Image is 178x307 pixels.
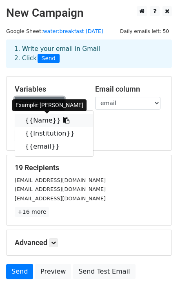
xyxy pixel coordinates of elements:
[6,264,33,279] a: Send
[15,186,106,192] small: [EMAIL_ADDRESS][DOMAIN_NAME]
[15,85,83,94] h5: Variables
[15,195,106,202] small: [EMAIL_ADDRESS][DOMAIN_NAME]
[117,28,172,34] a: Daily emails left: 50
[137,268,178,307] iframe: Chat Widget
[15,163,163,172] h5: 19 Recipients
[6,28,103,34] small: Google Sheet:
[6,6,172,20] h2: New Campaign
[117,27,172,36] span: Daily emails left: 50
[15,207,49,217] a: +16 more
[15,177,106,183] small: [EMAIL_ADDRESS][DOMAIN_NAME]
[15,114,93,127] a: {{Name}}
[12,99,87,111] div: Example: [PERSON_NAME]
[95,85,163,94] h5: Email column
[38,54,60,64] span: Send
[137,268,178,307] div: Tiện ích trò chuyện
[73,264,135,279] a: Send Test Email
[15,127,93,140] a: {{Institution}}
[15,140,93,153] a: {{email}}
[43,28,103,34] a: water:breakfast [DATE]
[8,44,170,63] div: 1. Write your email in Gmail 2. Click
[35,264,71,279] a: Preview
[15,238,163,247] h5: Advanced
